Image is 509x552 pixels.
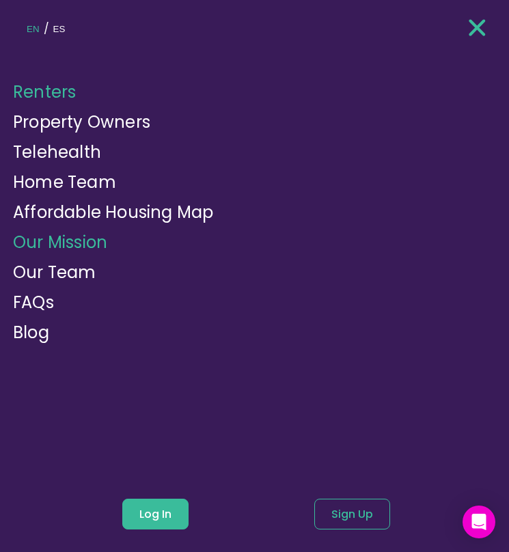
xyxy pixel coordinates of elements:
[13,141,101,163] a: Telehealth
[13,261,96,284] a: Our Team
[314,499,390,529] a: Sign Up
[13,231,107,253] a: Our Mission
[13,81,76,103] a: Renters
[13,321,49,344] a: Blog
[122,499,189,529] a: Log In
[469,17,486,38] img: 3 lines stacked, hamburger style
[13,171,116,193] a: Home Team
[23,8,44,50] button: EN
[49,8,70,50] button: ES
[463,506,495,538] div: Open Intercom Messenger
[13,291,54,314] a: FAQs
[44,18,49,39] p: /
[13,201,213,223] a: Affordable Housing Map
[13,111,150,133] a: Property Owners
